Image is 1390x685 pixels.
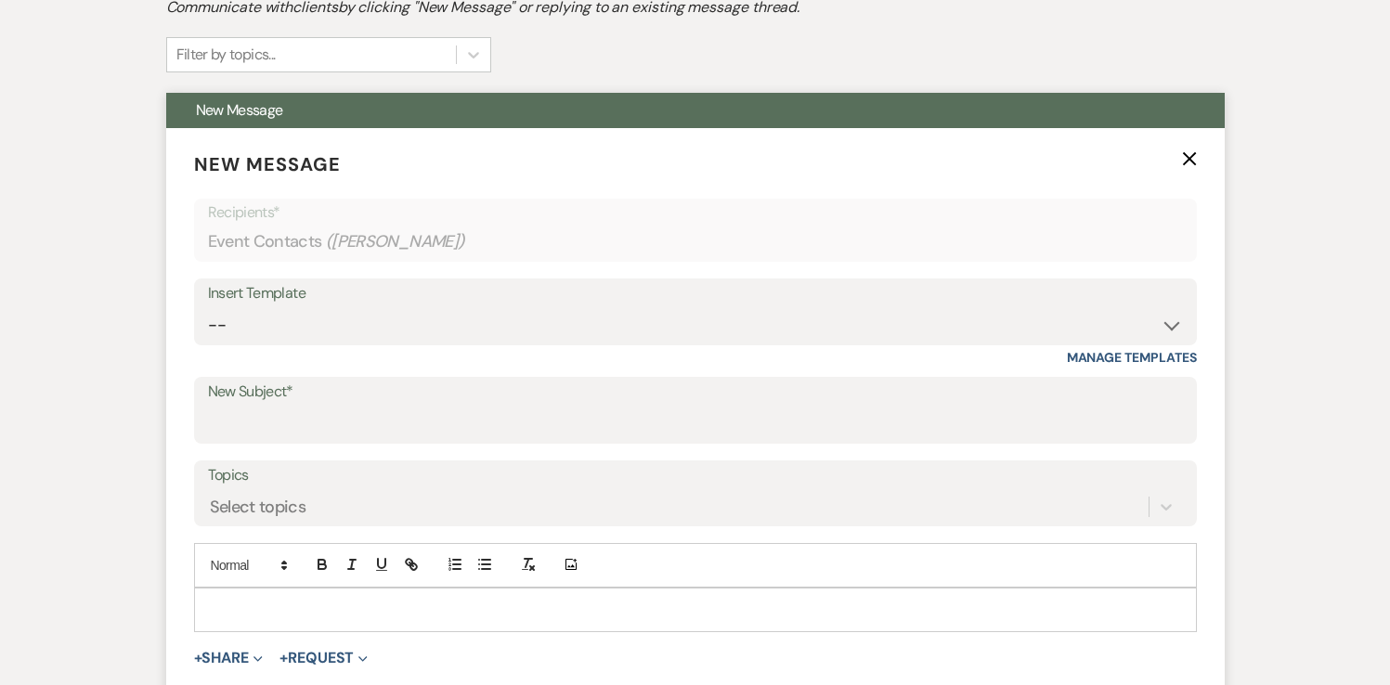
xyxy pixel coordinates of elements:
div: Event Contacts [208,224,1183,260]
div: Insert Template [208,280,1183,307]
button: Request [279,651,368,666]
p: Recipients* [208,200,1183,225]
span: New Message [196,100,283,120]
label: New Subject* [208,379,1183,406]
div: Select topics [210,494,306,519]
span: New Message [194,152,341,176]
label: Topics [208,462,1183,489]
a: Manage Templates [1067,349,1197,366]
span: + [279,651,288,666]
button: Share [194,651,264,666]
span: ( [PERSON_NAME] ) [326,229,465,254]
div: Filter by topics... [176,44,276,66]
span: + [194,651,202,666]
